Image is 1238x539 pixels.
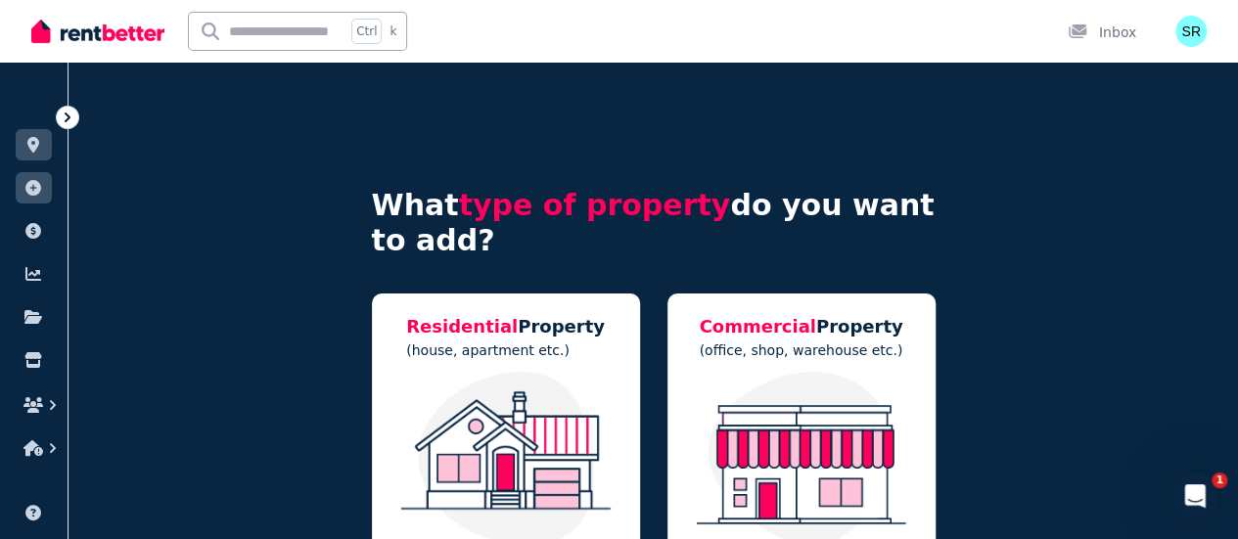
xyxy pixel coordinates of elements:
[1171,472,1218,519] iframe: Intercom live chat
[1212,472,1227,488] span: 1
[1068,22,1136,42] div: Inbox
[406,340,605,360] p: (house, apartment etc.)
[351,19,382,44] span: Ctrl
[699,313,902,340] h5: Property
[406,316,518,337] span: Residential
[31,17,164,46] img: RentBetter
[406,313,605,340] h5: Property
[372,188,936,258] h4: What do you want to add?
[1175,16,1207,47] img: Sohel Rana
[459,188,731,222] span: type of property
[390,23,396,39] span: k
[699,316,815,337] span: Commercial
[699,340,902,360] p: (office, shop, warehouse etc.)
